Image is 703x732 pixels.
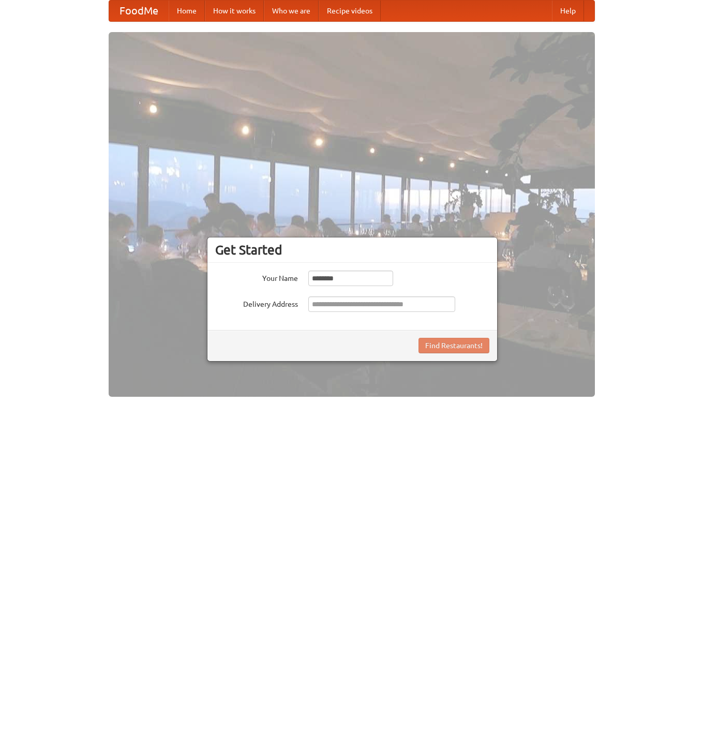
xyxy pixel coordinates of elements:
[109,1,169,21] a: FoodMe
[264,1,319,21] a: Who we are
[169,1,205,21] a: Home
[215,296,298,309] label: Delivery Address
[418,338,489,353] button: Find Restaurants!
[552,1,584,21] a: Help
[215,271,298,283] label: Your Name
[215,242,489,258] h3: Get Started
[205,1,264,21] a: How it works
[319,1,381,21] a: Recipe videos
